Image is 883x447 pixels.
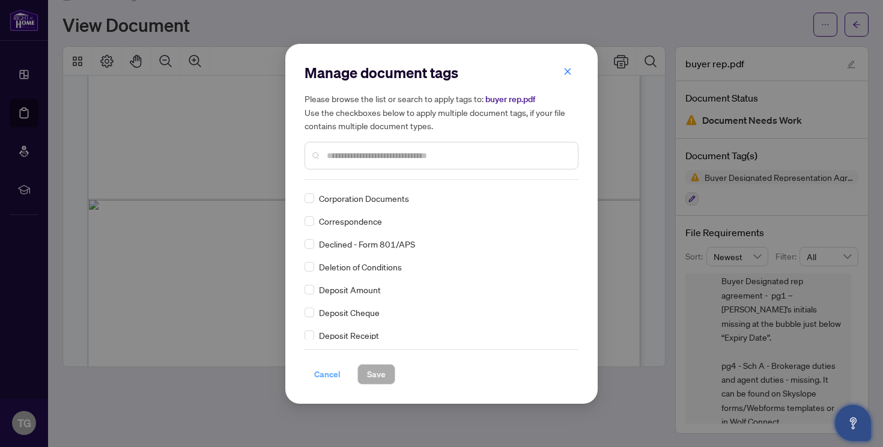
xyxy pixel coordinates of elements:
span: Corporation Documents [319,192,409,205]
span: buyer rep.pdf [485,94,535,105]
h2: Manage document tags [305,63,578,82]
span: Deposit Amount [319,283,381,296]
h5: Please browse the list or search to apply tags to: Use the checkboxes below to apply multiple doc... [305,92,578,132]
span: Deposit Cheque [319,306,380,319]
span: Correspondence [319,214,382,228]
span: Cancel [314,365,341,384]
button: Open asap [835,405,871,441]
span: close [563,67,572,76]
span: Deposit Receipt [319,329,379,342]
span: Deletion of Conditions [319,260,402,273]
button: Save [357,364,395,385]
span: Declined - Form 801/APS [319,237,415,251]
button: Cancel [305,364,350,385]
